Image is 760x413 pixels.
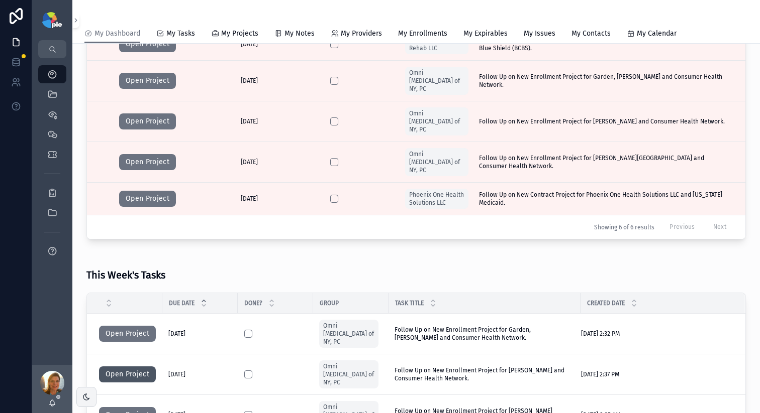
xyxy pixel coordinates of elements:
button: Open Project [119,113,176,129]
h3: This Week's Tasks [86,267,165,283]
span: Follow Up on New Contract Project for Warrior Sports Rehab LLC and Highmark Blue Cross Blue Shiel... [479,36,732,52]
button: Open Project [119,73,176,89]
a: Omni [MEDICAL_DATA] of NY, PC [405,148,468,176]
span: Omni [MEDICAL_DATA] of NY, PC [409,109,464,133]
a: My Calendar [627,25,677,45]
span: [DATE] [241,40,258,48]
a: Open Project [119,159,176,166]
span: [DATE] [241,158,258,166]
a: My Projects [211,25,258,45]
span: Omni [MEDICAL_DATA] of NY, PC [409,69,464,93]
span: Follow Up on New Enrollment Project for Garden, [PERSON_NAME] and Consumer Health Network. [479,73,732,89]
a: Omni [MEDICAL_DATA] of NY, PC [319,320,378,348]
span: Group [320,299,339,307]
span: Phoenix One Health Solutions LLC [409,191,464,207]
a: My Enrollments [398,25,447,45]
a: My Tasks [156,25,195,45]
button: Open Project [119,36,176,52]
a: Open Project [119,77,176,84]
span: [DATE] [168,330,185,338]
span: Omni [MEDICAL_DATA] of NY, PC [323,322,374,346]
span: [DATE] [241,195,258,203]
span: My Calendar [637,29,677,39]
span: [DATE] [168,370,185,378]
span: Follow Up on New Enrollment Project for [PERSON_NAME][GEOGRAPHIC_DATA] and Consumer Health Network. [479,154,732,170]
a: My Notes [274,25,315,45]
button: Open Project [99,326,156,342]
span: [DATE] [241,117,258,125]
a: My Providers [331,25,382,45]
span: Follow Up on New Enrollment Project for [PERSON_NAME] and Consumer Health Network. [479,117,725,125]
span: My Expirables [463,29,508,39]
span: Due Date [169,299,195,307]
span: My Providers [341,29,382,39]
a: Open Project [119,41,176,48]
span: Done? [244,299,262,307]
a: My Issues [524,25,555,45]
a: Omni [MEDICAL_DATA] of NY, PC [405,67,468,95]
span: My Notes [284,29,315,39]
span: My Contacts [572,29,611,39]
a: Omni [MEDICAL_DATA] of NY, PC [405,107,468,135]
span: Follow Up on New Enrollment Project for [PERSON_NAME] and Consumer Health Network. [395,366,575,382]
span: Follow Up on New Contract Project for Phoenix One Health Solutions LLC and [US_STATE] Medicaid. [479,191,732,207]
span: [DATE] 2:32 PM [581,330,620,338]
a: Omni [MEDICAL_DATA] of NY, PC [319,360,378,388]
span: My Projects [221,29,258,39]
img: App logo [42,12,62,28]
span: [DATE] 2:37 PM [581,370,619,378]
span: My Tasks [166,29,195,39]
span: [DATE] [241,77,258,85]
a: Open Project [119,118,176,125]
a: Open Project [99,371,156,378]
div: scrollable content [32,58,72,273]
button: Open Project [99,366,156,382]
span: My Issues [524,29,555,39]
a: My Expirables [463,25,508,45]
span: My Enrollments [398,29,447,39]
span: Follow Up on New Enrollment Project for Garden, [PERSON_NAME] and Consumer Health Network. [395,326,575,342]
a: Phoenix One Health Solutions LLC [405,189,468,209]
span: Warrior Sports Rehab LLC [409,36,464,52]
a: My Dashboard [84,25,140,44]
span: My Dashboard [94,29,140,39]
a: Open Project [119,195,176,202]
span: Showing 6 of 6 results [594,223,654,231]
a: Open Project [99,330,156,337]
span: Task Title [395,299,424,307]
span: Omni [MEDICAL_DATA] of NY, PC [323,362,374,386]
button: Open Project [119,191,176,207]
span: Created Date [587,299,625,307]
span: Omni [MEDICAL_DATA] of NY, PC [409,150,464,174]
button: Open Project [119,154,176,170]
a: My Contacts [572,25,611,45]
a: Warrior Sports Rehab LLC [405,34,468,54]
